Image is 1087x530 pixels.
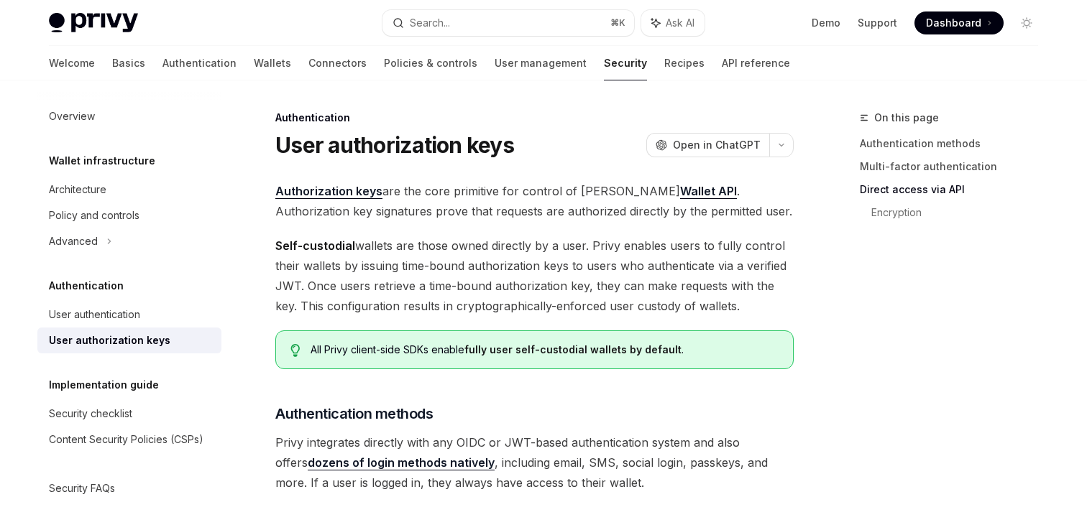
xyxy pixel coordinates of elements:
a: Demo [812,16,840,30]
a: Basics [112,46,145,80]
span: ⌘ K [610,17,625,29]
a: Dashboard [914,11,1004,34]
a: Authorization keys [275,184,382,199]
h1: User authorization keys [275,132,514,158]
a: User authorization keys [37,327,221,353]
a: Content Security Policies (CSPs) [37,427,221,452]
a: Architecture [37,177,221,203]
a: Authentication methods [860,132,1050,155]
button: Search...⌘K [382,10,634,36]
a: Direct access via API [860,178,1050,201]
span: Authentication methods [275,404,433,424]
span: On this page [874,109,939,126]
a: dozens of login methods natively [308,455,495,470]
a: Wallet API [680,184,737,199]
a: Welcome [49,46,95,80]
button: Ask AI [641,10,705,36]
div: Advanced [49,233,98,250]
a: Recipes [664,46,705,80]
strong: Self-custodial [275,238,355,253]
div: User authorization keys [49,332,170,349]
a: Connectors [308,46,367,80]
svg: Tip [290,344,301,357]
a: Policy and controls [37,203,221,228]
a: API reference [722,46,790,80]
div: Policy and controls [49,207,139,224]
a: Security [604,46,647,80]
button: Open in ChatGPT [646,133,769,157]
h5: Implementation guide [49,376,159,394]
a: User authentication [37,302,221,327]
span: Ask AI [666,16,694,30]
button: Toggle dark mode [1015,11,1038,34]
a: Multi-factor authentication [860,155,1050,178]
a: User management [495,46,587,80]
a: Overview [37,103,221,129]
div: All Privy client-side SDKs enable . [311,343,779,357]
div: Content Security Policies (CSPs) [49,431,203,448]
div: Authentication [275,111,794,125]
h5: Authentication [49,277,124,294]
span: wallets are those owned directly by a user. Privy enables users to fully control their wallets by... [275,236,794,316]
img: light logo [49,13,138,33]
div: Architecture [49,181,106,198]
a: Support [858,16,897,30]
span: Open in ChatGPT [673,138,761,152]
a: Policies & controls [384,46,477,80]
a: Security checklist [37,401,221,427]
div: Overview [49,108,95,125]
span: Dashboard [926,16,981,30]
strong: fully user self-custodial wallets by default [464,343,682,355]
div: Security FAQs [49,480,115,497]
div: Security checklist [49,405,132,422]
a: Authentication [162,46,237,80]
h5: Wallet infrastructure [49,152,155,169]
a: Wallets [254,46,291,80]
div: Search... [410,14,450,32]
a: Security FAQs [37,475,221,501]
div: User authentication [49,306,140,323]
span: Privy integrates directly with any OIDC or JWT-based authentication system and also offers , incl... [275,432,794,493]
span: are the core primitive for control of [PERSON_NAME] . Authorization key signatures prove that req... [275,181,794,221]
a: Encryption [871,201,1050,224]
